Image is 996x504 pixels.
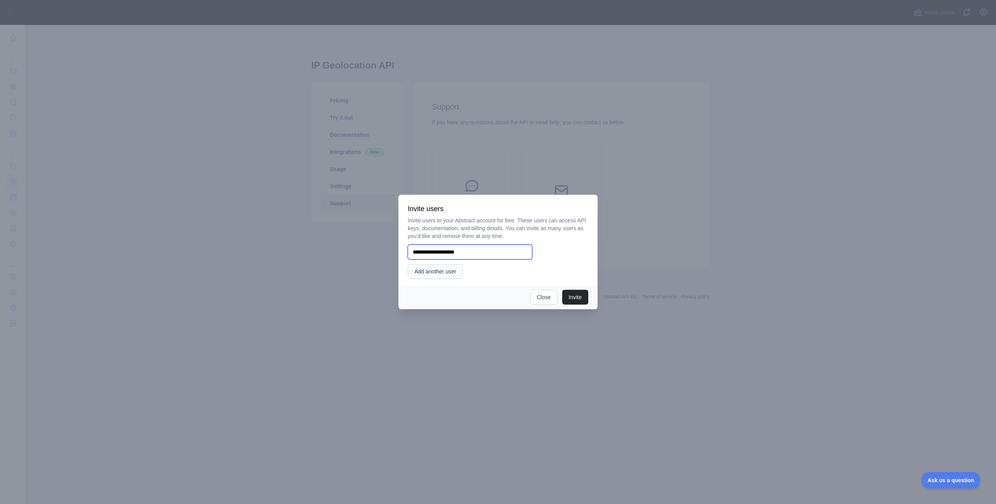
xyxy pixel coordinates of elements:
[408,204,588,213] h3: Invite users
[922,472,980,488] iframe: Toggle Customer Support
[408,217,588,240] p: Invite users to your Abstract account for free. These users can access API keys, documentation, a...
[530,290,558,305] button: Close
[408,264,463,279] button: Add another user
[562,290,588,305] button: Invite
